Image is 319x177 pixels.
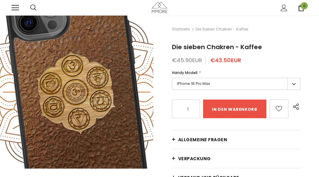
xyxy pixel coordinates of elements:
a: 0 [298,5,304,11]
span: Handy Modell [172,70,198,75]
img: MMORE Cases [152,2,167,13]
span: €43.50EUR [210,56,241,64]
span: 0 [301,2,308,9]
span: Allgemeine Fragen [178,137,227,143]
span: Die sieben Chakren - Kaffee [172,43,262,51]
span: Die sieben Chakren - Kaffee [196,26,248,33]
a: Allgemeine Fragen [172,130,300,149]
label: iPhone 16 Pro Max [172,78,300,90]
input: in den warenkorb [203,100,266,118]
span: €45.90EUR [172,56,202,64]
a: Startseite [172,26,190,33]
